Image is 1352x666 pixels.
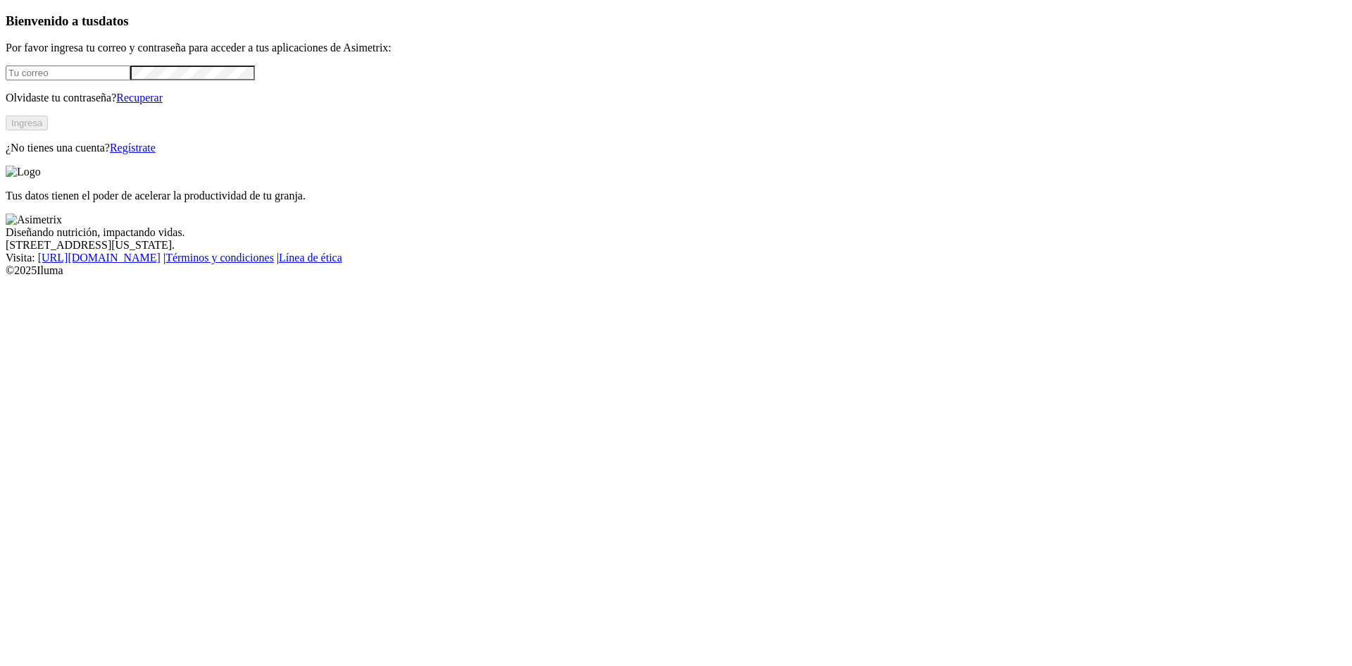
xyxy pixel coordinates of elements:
[6,13,1346,29] h3: Bienvenido a tus
[116,92,163,104] a: Recuperar
[6,66,130,80] input: Tu correo
[6,42,1346,54] p: Por favor ingresa tu correo y contraseña para acceder a tus aplicaciones de Asimetrix:
[6,239,1346,252] div: [STREET_ADDRESS][US_STATE].
[6,252,1346,264] div: Visita : | |
[6,166,41,178] img: Logo
[99,13,129,28] span: datos
[6,264,1346,277] div: © 2025 Iluma
[165,252,274,264] a: Términos y condiciones
[6,214,62,226] img: Asimetrix
[6,190,1346,202] p: Tus datos tienen el poder de acelerar la productividad de tu granja.
[6,116,48,130] button: Ingresa
[110,142,156,154] a: Regístrate
[38,252,161,264] a: [URL][DOMAIN_NAME]
[6,226,1346,239] div: Diseñando nutrición, impactando vidas.
[6,92,1346,104] p: Olvidaste tu contraseña?
[279,252,342,264] a: Línea de ética
[6,142,1346,154] p: ¿No tienes una cuenta?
